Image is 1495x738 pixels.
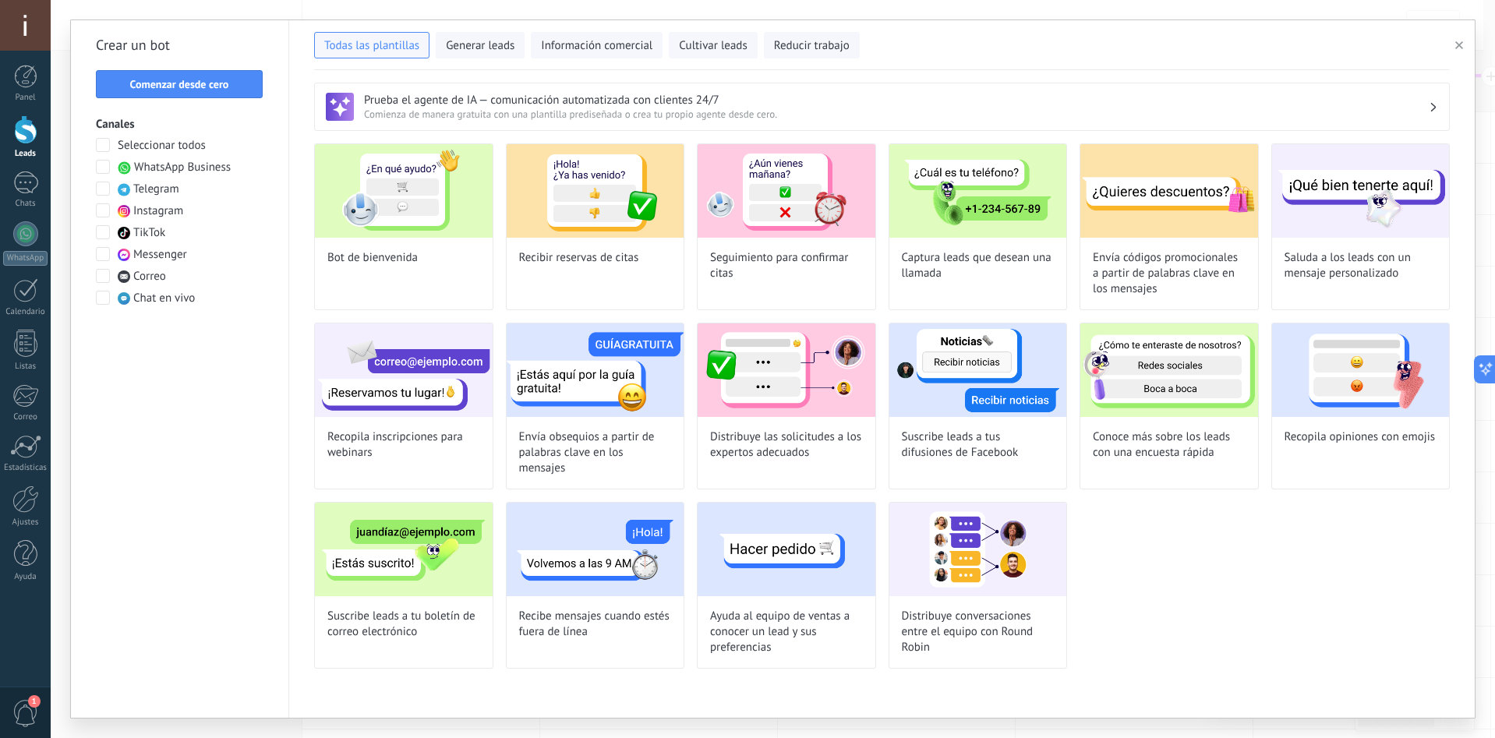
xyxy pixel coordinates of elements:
[327,609,480,640] span: Suscribe leads a tu boletín de correo electrónico
[96,33,263,58] h2: Crear un bot
[3,517,48,528] div: Ajustes
[519,429,672,476] span: Envía obsequios a partir de palabras clave en los mensajes
[698,144,875,238] img: Seguimiento para confirmar citas
[364,108,1429,121] span: Comienza de manera gratuita con una plantilla prediseñada o crea tu propio agente desde cero.
[902,609,1055,655] span: Distribuye conversaciones entre el equipo con Round Robin
[436,32,525,58] button: Generar leads
[1080,144,1258,238] img: Envía códigos promocionales a partir de palabras clave en los mensajes
[1093,250,1246,297] span: Envía códigos promocionales a partir de palabras clave en los mensajes
[710,250,863,281] span: Seguimiento para confirmar citas
[1093,429,1246,461] span: Conoce más sobre los leads con una encuesta rápida
[96,117,263,132] h3: Canales
[902,429,1055,461] span: Suscribe leads a tus difusiones de Facebook
[3,463,48,473] div: Estadísticas
[324,38,419,54] span: Todas las plantillas
[3,572,48,582] div: Ayuda
[28,695,41,708] span: 1
[519,250,639,266] span: Recibir reservas de citas
[698,503,875,596] img: Ayuda al equipo de ventas a conocer un lead y sus preferencias
[889,323,1067,417] img: Suscribe leads a tus difusiones de Facebook
[774,38,850,54] span: Reducir trabajo
[889,144,1067,238] img: Captura leads que desean una llamada
[3,93,48,103] div: Panel
[541,38,652,54] span: Información comercial
[507,144,684,238] img: Recibir reservas de citas
[710,429,863,461] span: Distribuye las solicitudes a los expertos adecuados
[133,269,166,284] span: Correo
[133,247,187,263] span: Messenger
[133,203,183,219] span: Instagram
[519,609,672,640] span: Recibe mensajes cuando estés fuera de línea
[507,503,684,596] img: Recibe mensajes cuando estés fuera de línea
[3,251,48,266] div: WhatsApp
[679,38,747,54] span: Cultivar leads
[698,323,875,417] img: Distribuye las solicitudes a los expertos adecuados
[1272,144,1450,238] img: Saluda a los leads con un mensaje personalizado
[531,32,663,58] button: Información comercial
[315,144,493,238] img: Bot de bienvenida
[327,429,480,461] span: Recopila inscripciones para webinars
[130,79,229,90] span: Comenzar desde cero
[3,199,48,209] div: Chats
[3,149,48,159] div: Leads
[134,160,231,175] span: WhatsApp Business
[1285,429,1436,445] span: Recopila opiniones con emojis
[315,503,493,596] img: Suscribe leads a tu boletín de correo electrónico
[96,70,263,98] button: Comenzar desde cero
[364,93,1429,108] h3: Prueba el agente de IA — comunicación automatizada con clientes 24/7
[3,412,48,422] div: Correo
[1080,323,1258,417] img: Conoce más sobre los leads con una encuesta rápida
[1272,323,1450,417] img: Recopila opiniones con emojis
[133,291,195,306] span: Chat en vivo
[3,307,48,317] div: Calendario
[889,503,1067,596] img: Distribuye conversaciones entre el equipo con Round Robin
[315,323,493,417] img: Recopila inscripciones para webinars
[327,250,418,266] span: Bot de bienvenida
[118,138,206,154] span: Seleccionar todos
[133,225,165,241] span: TikTok
[669,32,757,58] button: Cultivar leads
[902,250,1055,281] span: Captura leads que desean una llamada
[764,32,860,58] button: Reducir trabajo
[1285,250,1437,281] span: Saluda a los leads con un mensaje personalizado
[507,323,684,417] img: Envía obsequios a partir de palabras clave en los mensajes
[3,362,48,372] div: Listas
[710,609,863,655] span: Ayuda al equipo de ventas a conocer un lead y sus preferencias
[446,38,514,54] span: Generar leads
[133,182,179,197] span: Telegram
[314,32,429,58] button: Todas las plantillas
